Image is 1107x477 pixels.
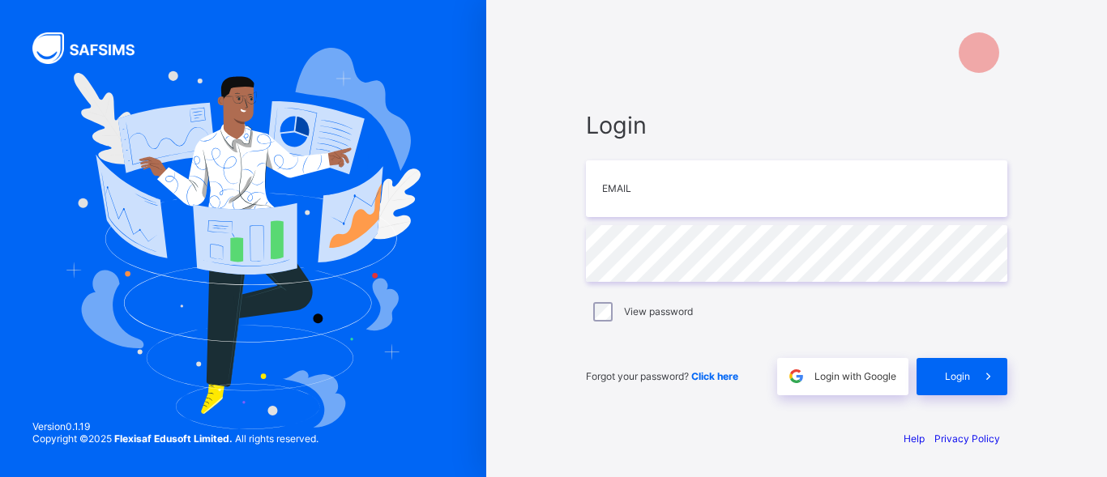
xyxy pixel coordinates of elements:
[787,367,806,385] img: google.396cfc9801f0270233282035f929180a.svg
[586,370,738,382] span: Forgot your password?
[114,432,233,445] strong: Flexisaf Edusoft Limited.
[945,370,970,382] span: Login
[32,420,318,432] span: Version 0.1.19
[624,305,693,317] label: View password
[32,32,154,64] img: SAFSIMS Logo
[904,432,925,445] a: Help
[32,432,318,445] span: Copyright © 2025 All rights reserved.
[691,370,738,382] a: Click here
[66,48,421,429] img: Hero Image
[934,432,1000,445] a: Privacy Policy
[814,370,896,382] span: Login with Google
[586,111,1007,139] span: Login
